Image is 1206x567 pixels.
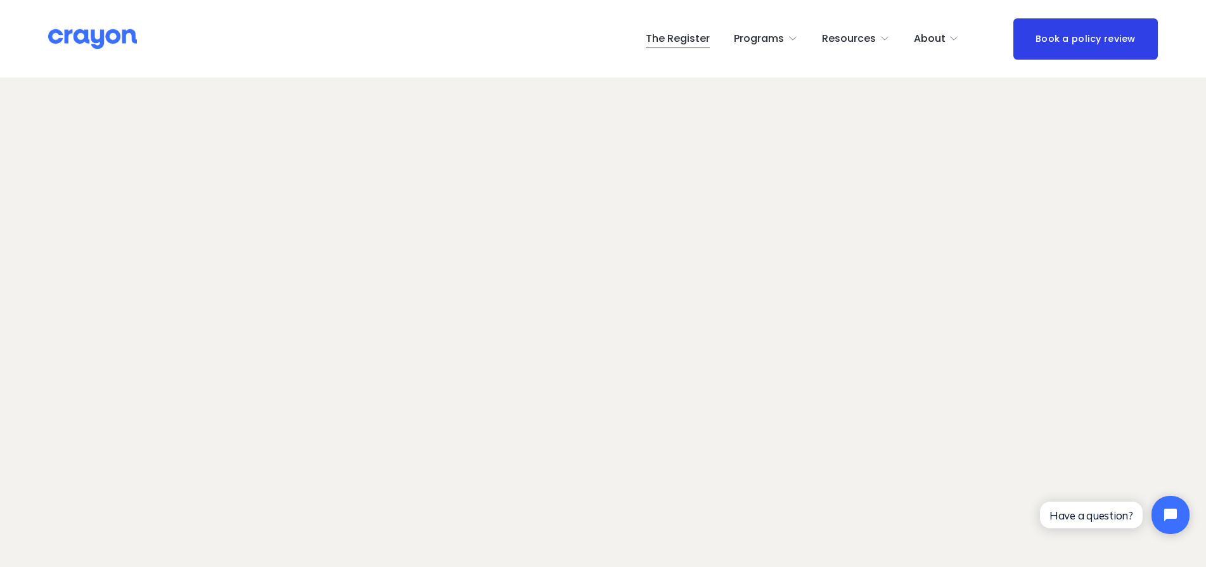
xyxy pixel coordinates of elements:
[822,29,890,49] a: folder dropdown
[1029,485,1200,545] iframe: Tidio Chat
[822,30,876,48] span: Resources
[914,29,959,49] a: folder dropdown
[48,28,137,50] img: Crayon
[646,29,710,49] a: The Register
[734,30,784,48] span: Programs
[1013,18,1158,60] a: Book a policy review
[914,30,946,48] span: About
[734,29,798,49] a: folder dropdown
